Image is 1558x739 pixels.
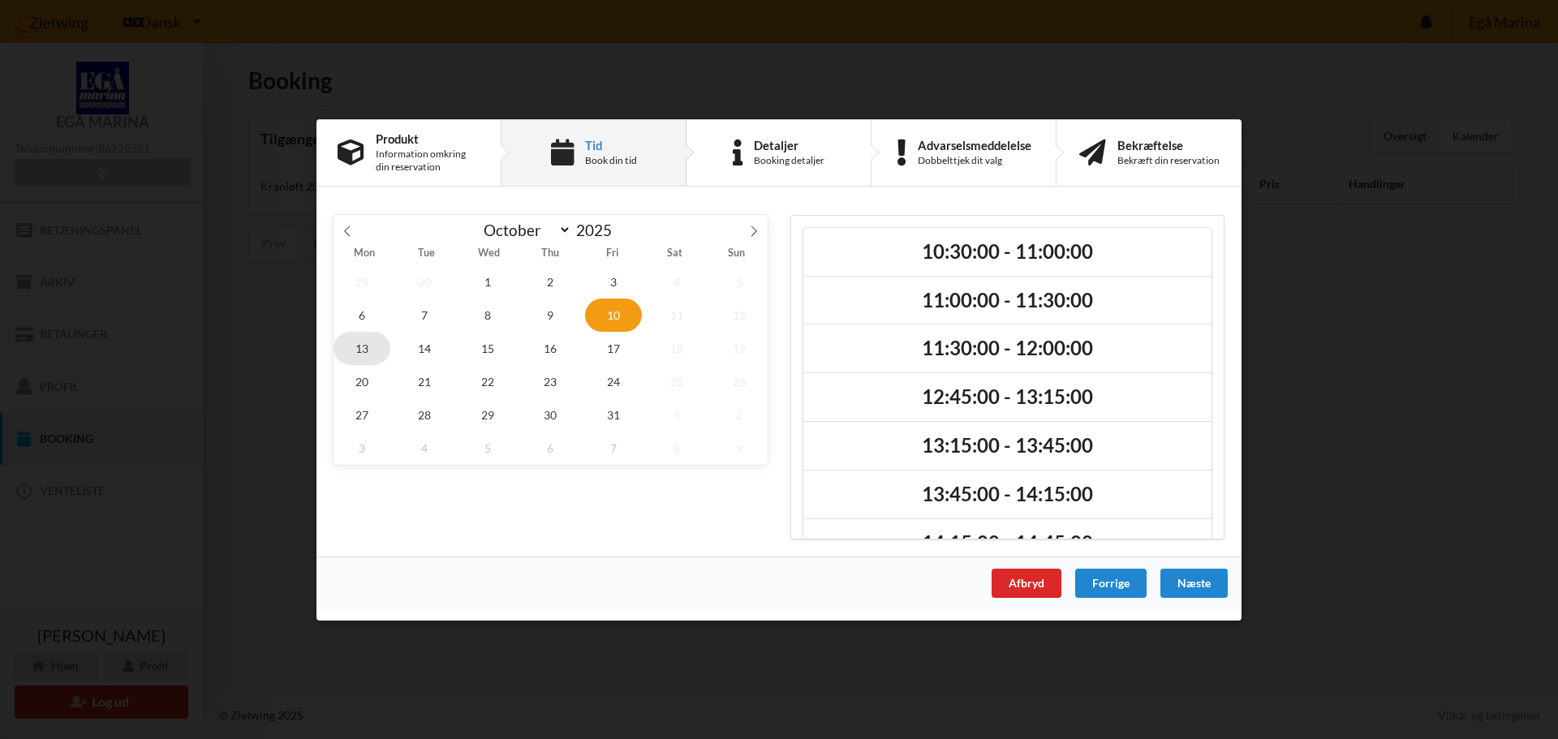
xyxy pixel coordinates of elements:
div: Næste [1160,568,1228,597]
span: November 8, 2025 [648,431,705,464]
span: October 25, 2025 [648,364,705,397]
span: October 29, 2025 [459,397,516,431]
span: Fri [582,248,643,259]
span: November 1, 2025 [648,397,705,431]
select: Month [476,220,572,240]
span: October 27, 2025 [334,397,390,431]
span: October 13, 2025 [334,331,390,364]
span: October 7, 2025 [397,298,454,331]
span: October 11, 2025 [648,298,705,331]
span: October 1, 2025 [459,264,516,298]
div: Bekræftelse [1117,138,1220,151]
span: October 19, 2025 [711,331,768,364]
span: October 3, 2025 [585,264,642,298]
div: Booking detaljer [754,154,824,167]
h2: 13:45:00 - 14:15:00 [815,482,1200,507]
span: October 8, 2025 [459,298,516,331]
span: October 31, 2025 [585,397,642,431]
div: Advarselsmeddelelse [918,138,1031,151]
span: November 2, 2025 [711,397,768,431]
span: October 12, 2025 [711,298,768,331]
span: October 16, 2025 [523,331,579,364]
span: October 5, 2025 [711,264,768,298]
h2: 14:15:00 - 14:45:00 [815,531,1200,556]
span: Mon [334,248,395,259]
span: October 17, 2025 [585,331,642,364]
h2: 10:30:00 - 11:00:00 [815,238,1200,264]
span: September 30, 2025 [397,264,454,298]
h2: 12:45:00 - 13:15:00 [815,385,1200,410]
div: Forrige [1075,568,1147,597]
span: October 28, 2025 [397,397,454,431]
span: November 9, 2025 [711,431,768,464]
span: November 6, 2025 [523,431,579,464]
div: Produkt [376,131,480,144]
span: October 9, 2025 [523,298,579,331]
span: Sat [643,248,705,259]
span: September 29, 2025 [334,264,390,298]
span: November 4, 2025 [397,431,454,464]
span: November 3, 2025 [334,431,390,464]
span: Sun [706,248,768,259]
div: Afbryd [992,568,1061,597]
span: October 20, 2025 [334,364,390,397]
div: Dobbelttjek dit valg [918,154,1031,167]
h2: 11:30:00 - 12:00:00 [815,336,1200,361]
input: Year [571,221,625,239]
span: October 4, 2025 [648,264,705,298]
span: November 5, 2025 [459,431,516,464]
h2: 13:15:00 - 13:45:00 [815,433,1200,458]
span: October 22, 2025 [459,364,516,397]
span: October 24, 2025 [585,364,642,397]
span: October 26, 2025 [711,364,768,397]
div: Tid [585,138,637,151]
span: October 10, 2025 [585,298,642,331]
span: October 6, 2025 [334,298,390,331]
span: October 18, 2025 [648,331,705,364]
span: October 14, 2025 [397,331,454,364]
span: Wed [458,248,519,259]
div: Detaljer [754,138,824,151]
span: October 2, 2025 [523,264,579,298]
span: October 30, 2025 [523,397,579,431]
div: Bekræft din reservation [1117,154,1220,167]
span: October 23, 2025 [523,364,579,397]
div: Information omkring din reservation [376,148,480,174]
span: October 15, 2025 [459,331,516,364]
div: Book din tid [585,154,637,167]
span: October 21, 2025 [397,364,454,397]
h2: 11:00:00 - 11:30:00 [815,287,1200,312]
span: Tue [395,248,457,259]
span: November 7, 2025 [585,431,642,464]
span: Thu [519,248,581,259]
